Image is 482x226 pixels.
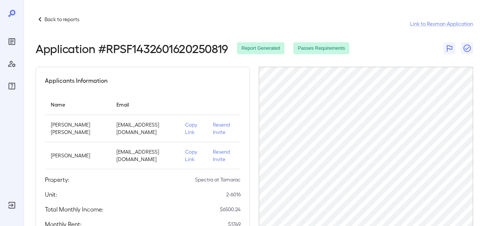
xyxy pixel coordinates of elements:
[213,148,235,163] p: Resend Invite
[45,94,241,169] table: simple table
[443,42,455,54] button: Flag Report
[6,80,18,92] div: FAQ
[226,191,241,198] p: 2-6016
[410,20,473,27] a: Link to Resman Application
[6,199,18,211] div: Log Out
[185,148,201,163] p: Copy Link
[293,45,349,52] span: Passes Requirements
[45,175,69,184] h5: Property:
[461,42,473,54] button: Close Report
[51,121,105,136] p: [PERSON_NAME] [PERSON_NAME]
[195,176,241,183] p: Spectra at Tamarac
[220,206,241,213] p: $ 6500.24
[44,16,79,23] p: Back to reports
[45,190,57,199] h5: Unit:
[51,152,105,159] p: [PERSON_NAME]
[110,94,179,115] th: Email
[6,58,18,70] div: Manage Users
[36,42,228,55] h2: Application # RPSF1432601620250819
[116,148,173,163] p: [EMAIL_ADDRESS][DOMAIN_NAME]
[45,94,110,115] th: Name
[185,121,201,136] p: Copy Link
[45,76,108,85] h5: Applicants Information
[45,205,103,214] h5: Total Monthly Income:
[6,36,18,48] div: Reports
[116,121,173,136] p: [EMAIL_ADDRESS][DOMAIN_NAME]
[237,45,284,52] span: Report Generated
[213,121,235,136] p: Resend Invite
